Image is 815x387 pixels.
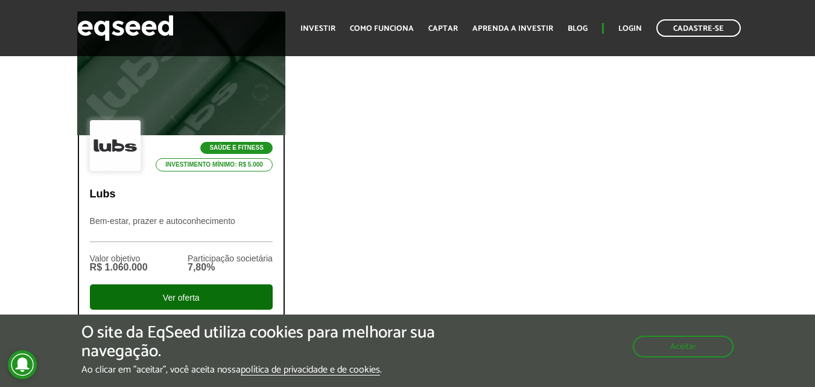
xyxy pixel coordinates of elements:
a: Blog [568,25,588,33]
a: Aprenda a investir [472,25,553,33]
a: Captar [428,25,458,33]
img: EqSeed [77,12,174,44]
p: Lubs [90,188,273,201]
a: Investir [300,25,335,33]
a: Login [618,25,642,33]
div: Valor objetivo [90,254,148,263]
div: Participação societária [188,254,273,263]
div: Ver oferta [90,284,273,310]
a: Saúde e Fitness Investimento mínimo: R$ 5.000 Lubs Bem-estar, prazer e autoconhecimento Valor obj... [77,11,285,319]
button: Aceitar [633,336,734,357]
p: Investimento mínimo: R$ 5.000 [156,158,273,171]
h5: O site da EqSeed utiliza cookies para melhorar sua navegação. [81,324,472,361]
p: Bem-estar, prazer e autoconhecimento [90,216,273,242]
p: Saúde e Fitness [200,142,272,154]
div: R$ 1.060.000 [90,263,148,272]
a: política de privacidade e de cookies [241,365,380,376]
div: 7,80% [188,263,273,272]
a: Como funciona [350,25,414,33]
a: Cadastre-se [656,19,741,37]
p: Ao clicar em "aceitar", você aceita nossa . [81,364,472,376]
